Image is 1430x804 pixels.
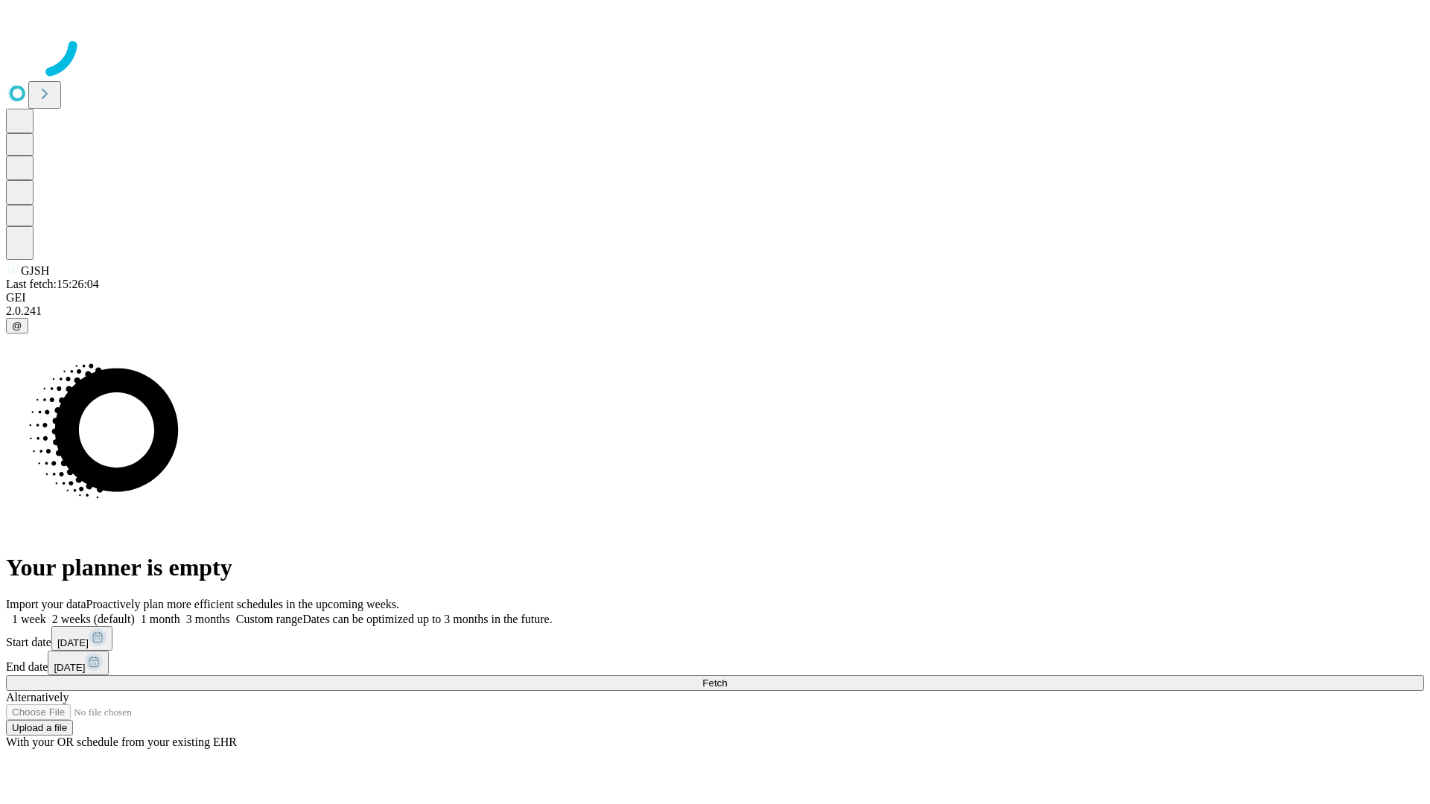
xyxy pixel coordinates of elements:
[57,637,89,648] span: [DATE]
[6,626,1424,651] div: Start date
[6,304,1424,318] div: 2.0.241
[6,318,28,334] button: @
[6,554,1424,581] h1: Your planner is empty
[52,613,135,625] span: 2 weeks (default)
[6,720,73,736] button: Upload a file
[6,675,1424,691] button: Fetch
[702,677,727,689] span: Fetch
[6,651,1424,675] div: End date
[236,613,302,625] span: Custom range
[12,320,22,331] span: @
[54,662,85,673] span: [DATE]
[6,278,99,290] span: Last fetch: 15:26:04
[12,613,46,625] span: 1 week
[6,598,86,610] span: Import your data
[6,691,69,703] span: Alternatively
[51,626,112,651] button: [DATE]
[186,613,230,625] span: 3 months
[6,291,1424,304] div: GEI
[86,598,399,610] span: Proactively plan more efficient schedules in the upcoming weeks.
[141,613,180,625] span: 1 month
[21,264,49,277] span: GJSH
[48,651,109,675] button: [DATE]
[6,736,237,748] span: With your OR schedule from your existing EHR
[302,613,552,625] span: Dates can be optimized up to 3 months in the future.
